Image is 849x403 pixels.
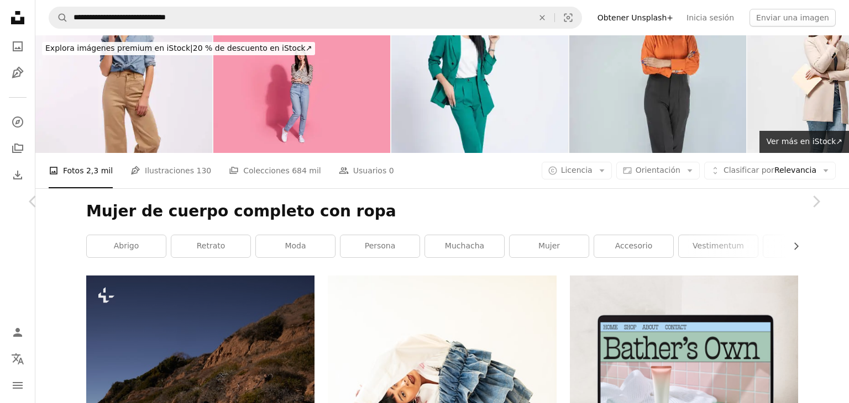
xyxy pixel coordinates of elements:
span: Relevancia [724,165,816,176]
button: Borrar [530,7,554,28]
a: accesorio [594,235,673,257]
h1: Mujer de cuerpo completo con ropa [86,201,798,221]
a: Iniciar sesión / Registrarse [7,321,29,343]
span: 20 % de descuento en iStock ↗ [45,44,312,52]
button: Enviar una imagen [750,9,836,26]
a: Siguiente [783,149,849,254]
span: 684 mil [292,165,321,177]
button: Orientación [616,162,700,179]
span: Clasificar por [724,166,774,174]
button: Menú [7,374,29,396]
a: mujer [510,235,589,257]
a: Explorar [7,111,29,133]
span: Ver más en iStock ↗ [766,137,842,146]
button: Idioma [7,348,29,370]
img: Mujer joven confiada en ropa casual inteligente sobre un fondo gris [35,35,212,153]
a: Ilustraciones 130 [130,153,211,188]
a: muchacha [425,235,504,257]
img: Empresaria con los brazos cruzados de pie sobre fondo blanco [569,35,746,153]
a: atavío [763,235,842,257]
a: persona [340,235,420,257]
form: Encuentra imágenes en todo el sitio [49,7,582,29]
a: abrigo [87,235,166,257]
button: Clasificar porRelevancia [704,162,836,179]
a: Ver más en iStock↗ [759,131,849,153]
button: Licencia [542,162,612,179]
button: Búsqueda visual [555,7,581,28]
span: Orientación [636,166,680,174]
button: Buscar en Unsplash [49,7,68,28]
a: Obtener Unsplash+ [591,9,680,26]
a: moda [256,235,335,257]
img: Joven mujer morena en estilo casual con camisa a rayas reflexionando sobre fondo rosa [213,35,390,153]
a: Explora imágenes premium en iStock|20 % de descuento en iStock↗ [35,35,322,62]
a: Fotos [7,35,29,57]
span: 130 [196,165,211,177]
span: 0 [389,165,394,177]
a: Colecciones 684 mil [229,153,321,188]
a: Colecciones [7,137,29,160]
span: Explora imágenes premium en iStock | [45,44,193,52]
img: Retrato de una joven empresaria asiática sobre fondo blanco [391,35,568,153]
a: retrato [171,235,250,257]
a: Inicia sesión [680,9,741,26]
a: vestimentum [679,235,758,257]
a: Ilustraciones [7,62,29,84]
span: Licencia [561,166,593,174]
a: Usuarios 0 [339,153,394,188]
